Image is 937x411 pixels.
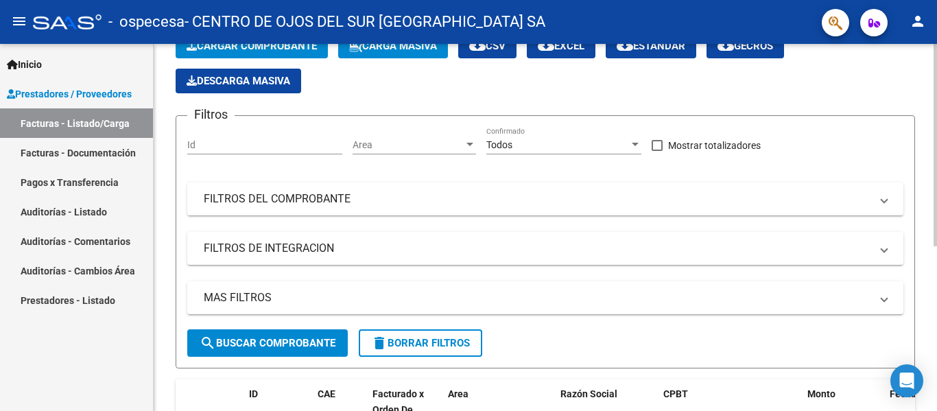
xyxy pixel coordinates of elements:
mat-expansion-panel-header: MAS FILTROS [187,281,903,314]
mat-icon: delete [371,335,388,351]
mat-icon: cloud_download [717,37,734,54]
mat-icon: cloud_download [538,37,554,54]
span: Borrar Filtros [371,337,470,349]
span: ID [249,388,258,399]
mat-panel-title: FILTROS DE INTEGRACION [204,241,870,256]
mat-expansion-panel-header: FILTROS DEL COMPROBANTE [187,183,903,215]
button: Cargar Comprobante [176,34,328,58]
mat-expansion-panel-header: FILTROS DE INTEGRACION [187,232,903,265]
mat-icon: person [910,13,926,30]
button: Carga Masiva [338,34,448,58]
button: Borrar Filtros [359,329,482,357]
span: Carga Masiva [349,40,437,52]
app-download-masive: Descarga masiva de comprobantes (adjuntos) [176,69,301,93]
span: Gecros [717,40,773,52]
span: Todos [486,139,512,150]
button: Buscar Comprobante [187,329,348,357]
div: Open Intercom Messenger [890,364,923,397]
span: Descarga Masiva [187,75,290,87]
span: Estandar [617,40,685,52]
mat-panel-title: FILTROS DEL COMPROBANTE [204,191,870,207]
mat-panel-title: MAS FILTROS [204,290,870,305]
span: - ospecesa [108,7,185,37]
span: Inicio [7,57,42,72]
span: CSV [469,40,506,52]
mat-icon: search [200,335,216,351]
span: Monto [807,388,835,399]
button: Gecros [707,34,784,58]
span: EXCEL [538,40,584,52]
span: Mostrar totalizadores [668,137,761,154]
span: - CENTRO DE OJOS DEL SUR [GEOGRAPHIC_DATA] SA [185,7,545,37]
button: EXCEL [527,34,595,58]
span: Buscar Comprobante [200,337,335,349]
span: Cargar Comprobante [187,40,317,52]
span: CAE [318,388,335,399]
button: Descarga Masiva [176,69,301,93]
mat-icon: cloud_download [469,37,486,54]
mat-icon: cloud_download [617,37,633,54]
span: Razón Social [560,388,617,399]
span: CPBT [663,388,688,399]
span: Area [448,388,468,399]
span: Prestadores / Proveedores [7,86,132,102]
h3: Filtros [187,105,235,124]
button: CSV [458,34,517,58]
mat-icon: menu [11,13,27,30]
button: Estandar [606,34,696,58]
span: Area [353,139,464,151]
